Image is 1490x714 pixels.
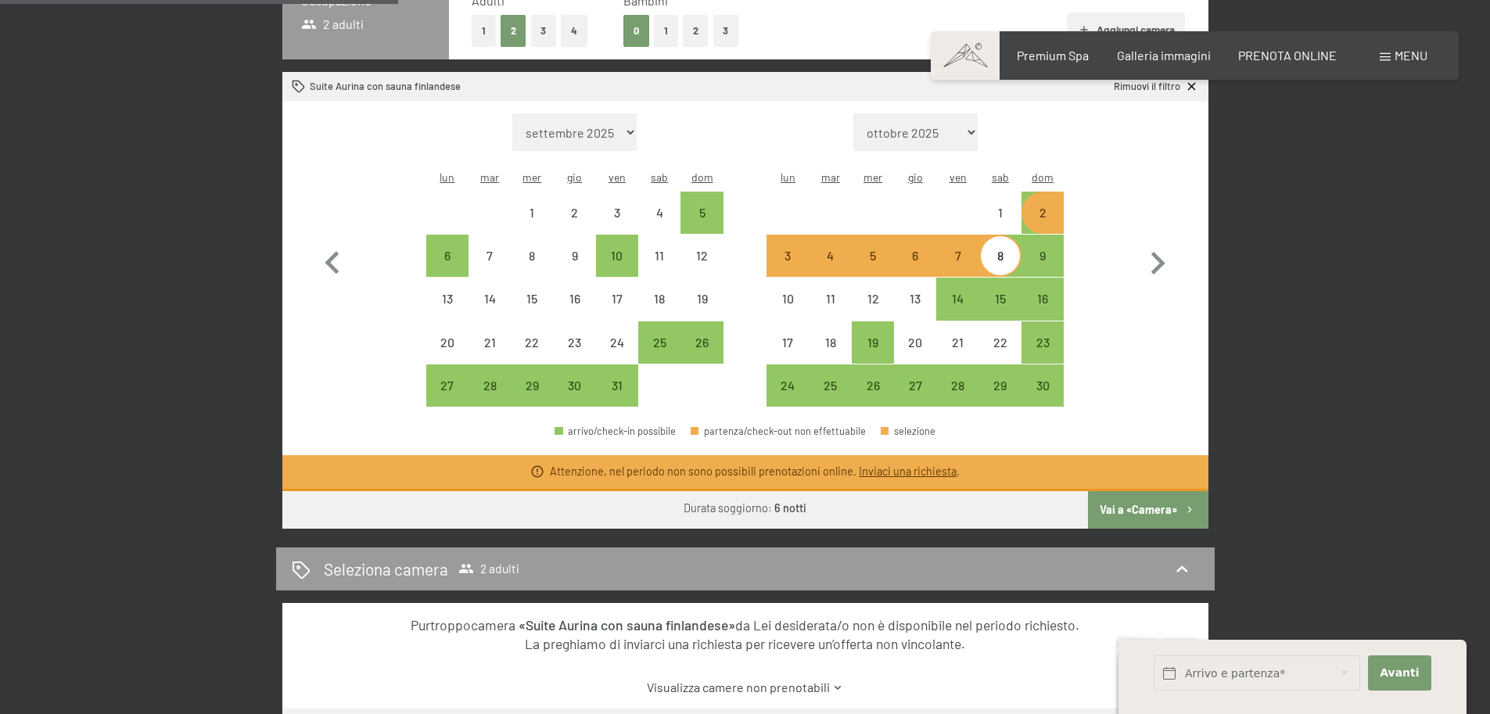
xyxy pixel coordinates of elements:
[684,501,806,516] div: Durata soggiorno:
[426,278,469,320] div: arrivo/check-in non effettuabile
[426,235,469,277] div: arrivo/check-in possibile
[470,249,509,289] div: 7
[894,278,936,320] div: arrivo/check-in non effettuabile
[981,292,1020,332] div: 15
[292,80,305,93] svg: Camera
[428,292,467,332] div: 13
[596,235,638,277] div: arrivo/check-in possibile
[470,379,509,418] div: 28
[810,278,852,320] div: Tue Nov 11 2025
[426,235,469,277] div: Mon Oct 06 2025
[554,321,596,364] div: Thu Oct 23 2025
[821,170,840,184] abbr: martedì
[554,278,596,320] div: arrivo/check-in non effettuabile
[767,364,809,407] div: Mon Nov 24 2025
[1238,48,1337,63] span: PRENOTA ONLINE
[852,235,894,277] div: arrivo/check-in non effettuabile
[811,379,850,418] div: 25
[555,336,594,375] div: 23
[852,364,894,407] div: Wed Nov 26 2025
[469,321,511,364] div: Tue Oct 21 2025
[896,336,935,375] div: 20
[810,321,852,364] div: Tue Nov 18 2025
[691,170,713,184] abbr: domenica
[852,278,894,320] div: Wed Nov 12 2025
[609,170,626,184] abbr: venerdì
[511,192,553,234] div: Wed Oct 01 2025
[767,278,809,320] div: arrivo/check-in non effettuabile
[469,278,511,320] div: arrivo/check-in non effettuabile
[428,249,467,289] div: 6
[853,379,892,418] div: 26
[1021,364,1064,407] div: arrivo/check-in possibile
[1368,655,1431,691] button: Avanti
[310,615,1180,654] div: Purtroppo camera da Lei desiderata/o non è disponibile nel periodo richiesto. La preghiamo di inv...
[979,364,1021,407] div: Sat Nov 29 2025
[292,80,461,94] div: Suite Aurina con sauna finlandese
[638,235,680,277] div: Sat Oct 11 2025
[981,379,1020,418] div: 29
[596,278,638,320] div: Fri Oct 17 2025
[567,170,582,184] abbr: giovedì
[555,426,676,436] div: arrivo/check-in possibile
[810,278,852,320] div: arrivo/check-in non effettuabile
[596,235,638,277] div: Fri Oct 10 2025
[781,170,795,184] abbr: lunedì
[596,321,638,364] div: Fri Oct 24 2025
[979,235,1021,277] div: Sat Nov 08 2025
[768,249,807,289] div: 3
[638,278,680,320] div: Sat Oct 18 2025
[1023,249,1062,289] div: 9
[682,206,721,246] div: 5
[811,249,850,289] div: 4
[767,235,809,277] div: Mon Nov 03 2025
[853,249,892,289] div: 5
[638,192,680,234] div: arrivo/check-in non effettuabile
[512,336,551,375] div: 22
[863,170,882,184] abbr: mercoledì
[774,501,806,515] b: 6 notti
[512,249,551,289] div: 8
[894,235,936,277] div: Thu Nov 06 2025
[598,206,637,246] div: 3
[596,364,638,407] div: Fri Oct 31 2025
[1023,379,1062,418] div: 30
[894,278,936,320] div: Thu Nov 13 2025
[596,364,638,407] div: arrivo/check-in possibile
[1118,636,1197,648] span: Richiesta express
[470,292,509,332] div: 14
[1032,170,1054,184] abbr: domenica
[1117,48,1211,63] span: Galleria immagini
[511,278,553,320] div: Wed Oct 15 2025
[638,278,680,320] div: arrivo/check-in non effettuabile
[938,336,977,375] div: 21
[852,321,894,364] div: Wed Nov 19 2025
[469,235,511,277] div: Tue Oct 07 2025
[894,321,936,364] div: Thu Nov 20 2025
[853,336,892,375] div: 19
[936,321,978,364] div: Fri Nov 21 2025
[680,321,723,364] div: arrivo/check-in possibile
[511,364,553,407] div: arrivo/check-in possibile
[469,364,511,407] div: Tue Oct 28 2025
[680,321,723,364] div: Sun Oct 26 2025
[811,292,850,332] div: 11
[554,321,596,364] div: arrivo/check-in non effettuabile
[511,235,553,277] div: arrivo/check-in non effettuabile
[1021,321,1064,364] div: arrivo/check-in possibile
[680,278,723,320] div: Sun Oct 19 2025
[938,249,977,289] div: 7
[981,206,1020,246] div: 1
[596,192,638,234] div: Fri Oct 03 2025
[640,206,679,246] div: 4
[440,170,454,184] abbr: lunedì
[908,170,923,184] abbr: giovedì
[301,16,364,33] span: 2 adulti
[428,336,467,375] div: 20
[1021,235,1064,277] div: arrivo/check-in possibile
[979,278,1021,320] div: arrivo/check-in possibile
[640,249,679,289] div: 11
[859,465,957,478] a: Inviaci una richiesta
[654,15,678,47] button: 1
[469,235,511,277] div: arrivo/check-in non effettuabile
